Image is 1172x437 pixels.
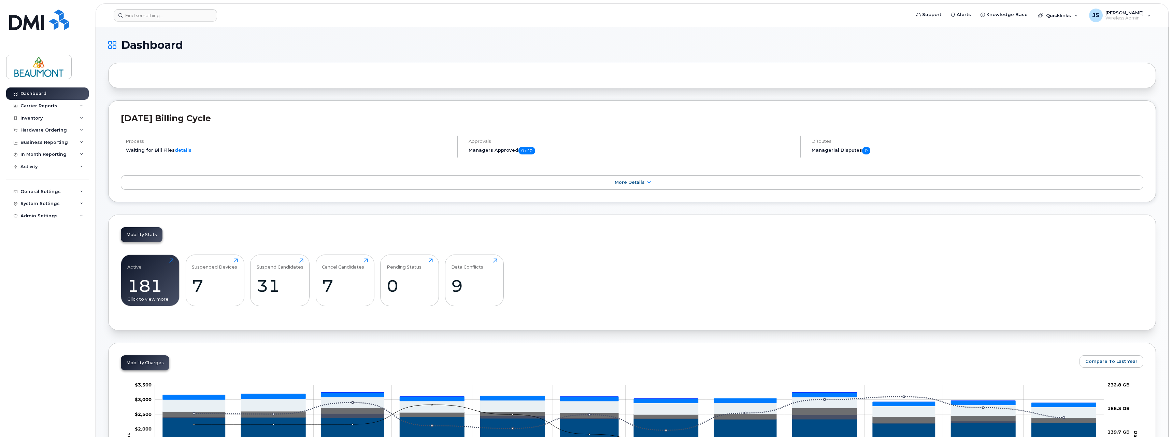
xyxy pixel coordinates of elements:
h4: Disputes [812,139,1143,144]
span: Compare To Last Year [1085,358,1138,365]
tspan: $2,500 [135,411,152,417]
a: Pending Status0 [387,258,433,302]
g: GST [163,392,1096,407]
h5: Managerial Disputes [812,147,1143,154]
g: $0 [135,426,152,432]
h5: Managers Approved [469,147,794,154]
a: details [175,147,191,153]
div: 181 [127,276,173,296]
div: Cancel Candidates [322,258,364,270]
a: Cancel Candidates7 [322,258,368,302]
g: $0 [135,411,152,417]
span: More Details [615,180,645,185]
div: Pending Status [387,258,421,270]
h4: Process [126,139,451,144]
a: Suspended Devices7 [192,258,238,302]
g: $0 [135,382,152,387]
tspan: 232.8 GB [1107,382,1130,387]
tspan: $3,000 [135,396,152,402]
div: 7 [192,276,238,296]
tspan: $3,500 [135,382,152,387]
span: Dashboard [121,40,183,50]
span: 0 [862,147,870,154]
h2: [DATE] Billing Cycle [121,113,1143,123]
button: Compare To Last Year [1080,355,1143,368]
div: Data Conflicts [451,258,483,270]
g: $0 [135,396,152,402]
g: Features [163,397,1096,418]
div: 7 [322,276,368,296]
tspan: $2,000 [135,426,152,432]
li: Waiting for Bill Files [126,147,451,153]
div: 31 [257,276,303,296]
div: Click to view more [127,296,173,302]
a: Data Conflicts9 [451,258,497,302]
div: Suspended Devices [192,258,237,270]
g: Data [163,408,1096,423]
div: Suspend Candidates [257,258,303,270]
h4: Approvals [469,139,794,144]
div: 9 [451,276,497,296]
tspan: 139.7 GB [1107,429,1130,434]
span: 0 of 0 [518,147,535,154]
a: Active181Click to view more [127,258,173,302]
div: Active [127,258,142,270]
tspan: 186.3 GB [1107,405,1130,411]
a: Suspend Candidates31 [257,258,303,302]
div: 0 [387,276,433,296]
